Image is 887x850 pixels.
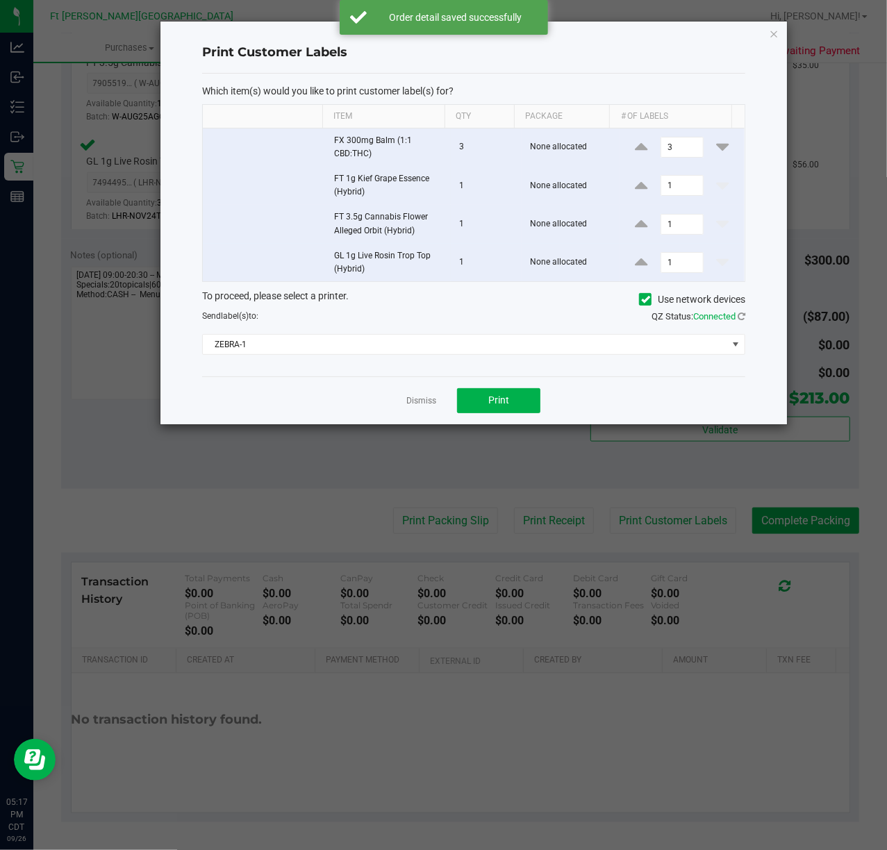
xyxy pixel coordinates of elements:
a: Dismiss [406,395,436,407]
th: # of labels [609,105,731,128]
td: 1 [451,167,522,205]
label: Use network devices [639,292,745,307]
td: GL 1g Live Rosin Trop Top (Hybrid) [326,244,451,281]
span: label(s) [221,311,249,321]
span: QZ Status: [652,311,745,322]
td: FX 300mg Balm (1:1 CBD:THC) [326,128,451,167]
td: None allocated [522,128,620,167]
span: Send to: [202,311,258,321]
button: Print [457,388,540,413]
td: 1 [451,205,522,243]
span: Connected [693,311,736,322]
td: FT 3.5g Cannabis Flower Alleged Orbit (Hybrid) [326,205,451,243]
td: FT 1g Kief Grape Essence (Hybrid) [326,167,451,205]
th: Package [514,105,610,128]
td: 1 [451,244,522,281]
th: Qty [445,105,514,128]
td: 3 [451,128,522,167]
div: To proceed, please select a printer. [192,289,756,310]
span: Print [488,394,509,406]
h4: Print Customer Labels [202,44,745,62]
p: Which item(s) would you like to print customer label(s) for? [202,85,745,97]
td: None allocated [522,205,620,243]
iframe: Resource center [14,739,56,781]
td: None allocated [522,167,620,205]
span: ZEBRA-1 [203,335,727,354]
td: None allocated [522,244,620,281]
div: Order detail saved successfully [374,10,538,24]
th: Item [322,105,445,128]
